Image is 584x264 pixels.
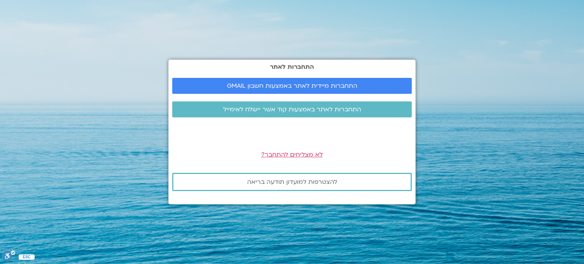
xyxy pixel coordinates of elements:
[247,179,337,185] span: להצטרפות למועדון תודעה בריאה
[172,173,412,191] a: להצטרפות למועדון תודעה בריאה
[172,78,412,94] a: התחברות מיידית לאתר באמצעות חשבון GMAIL
[227,82,357,89] span: התחברות מיידית לאתר באמצעות חשבון GMAIL
[172,63,412,70] h2: התחברות לאתר
[172,101,412,117] a: התחברות לאתר באמצעות קוד אשר יישלח לאימייל
[223,106,361,113] span: התחברות לאתר באמצעות קוד אשר יישלח לאימייל
[261,150,323,159] a: לא מצליחים להתחבר?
